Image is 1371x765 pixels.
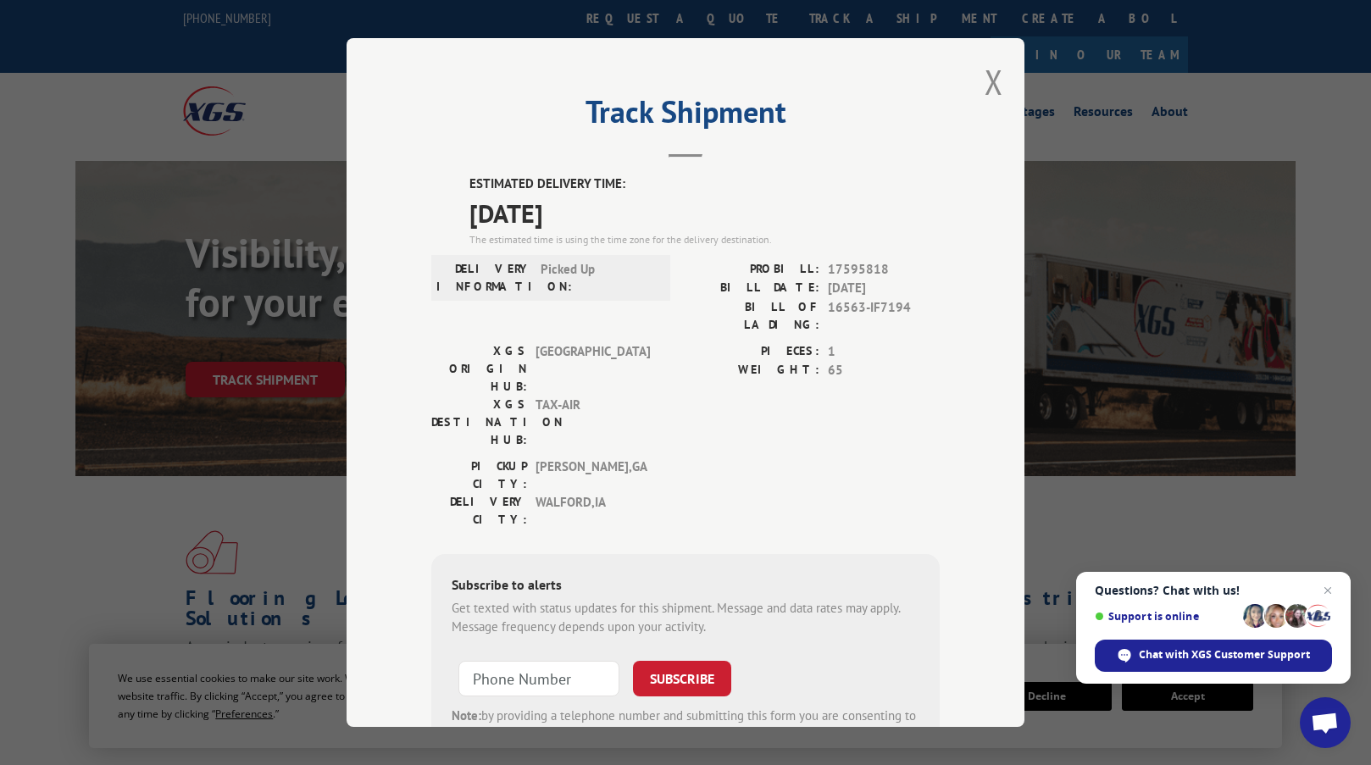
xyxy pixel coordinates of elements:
[536,396,650,449] span: TAX-AIR
[541,260,655,296] span: Picked Up
[1095,610,1237,623] span: Support is online
[458,661,619,696] input: Phone Number
[452,574,919,599] div: Subscribe to alerts
[633,661,731,696] button: SUBSCRIBE
[828,298,940,334] span: 16563-IF7194
[536,342,650,396] span: [GEOGRAPHIC_DATA]
[436,260,532,296] label: DELIVERY INFORMATION:
[1300,697,1351,748] a: Open chat
[1095,584,1332,597] span: Questions? Chat with us!
[1095,640,1332,672] span: Chat with XGS Customer Support
[536,457,650,493] span: [PERSON_NAME] , GA
[431,457,527,493] label: PICKUP CITY:
[685,298,819,334] label: BILL OF LADING:
[431,342,527,396] label: XGS ORIGIN HUB:
[469,194,940,232] span: [DATE]
[431,493,527,529] label: DELIVERY CITY:
[452,599,919,637] div: Get texted with status updates for this shipment. Message and data rates may apply. Message frequ...
[536,493,650,529] span: WALFORD , IA
[828,260,940,280] span: 17595818
[985,59,1003,104] button: Close modal
[828,279,940,298] span: [DATE]
[828,342,940,362] span: 1
[469,175,940,194] label: ESTIMATED DELIVERY TIME:
[685,342,819,362] label: PIECES:
[685,361,819,380] label: WEIGHT:
[469,232,940,247] div: The estimated time is using the time zone for the delivery destination.
[828,361,940,380] span: 65
[452,707,919,764] div: by providing a telephone number and submitting this form you are consenting to be contacted by SM...
[685,279,819,298] label: BILL DATE:
[685,260,819,280] label: PROBILL:
[431,396,527,449] label: XGS DESTINATION HUB:
[431,100,940,132] h2: Track Shipment
[452,707,481,723] strong: Note:
[1139,647,1310,662] span: Chat with XGS Customer Support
